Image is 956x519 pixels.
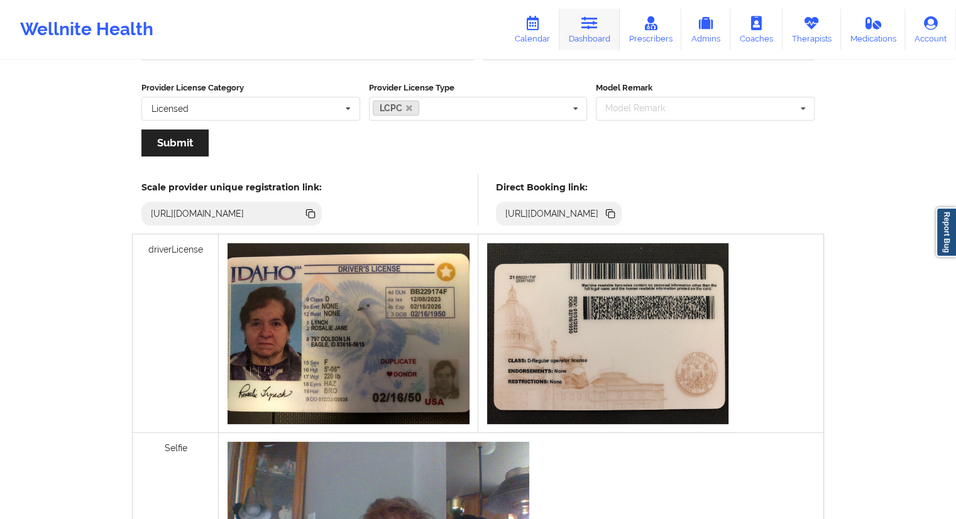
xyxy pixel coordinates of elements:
[151,104,189,113] div: Licensed
[602,101,683,116] div: Model Remark
[496,182,622,193] h5: Direct Booking link:
[146,207,250,220] div: [URL][DOMAIN_NAME]
[133,234,219,433] div: driverLicense
[228,243,469,424] img: 7c888dd7-f4fc-48c8-a8f6-ad75d20968c7_3e78acc9-ae0e-4adc-9365-9aa66d52f919Rose_DL_Front_2026.JPG
[783,9,841,50] a: Therapists
[936,207,956,257] a: Report Bug
[487,243,728,424] img: f5e9216c-5523-4376-9f74-ed55063b41ef_7b08df02-2592-408c-b76c-0ef4cadae7bdRose_DL_Back_2026.jpg
[596,82,815,94] label: Model Remark
[841,9,906,50] a: Medications
[905,9,956,50] a: Account
[505,9,559,50] a: Calendar
[559,9,620,50] a: Dashboard
[681,9,730,50] a: Admins
[500,207,604,220] div: [URL][DOMAIN_NAME]
[373,101,420,116] a: LCPC
[141,82,360,94] label: Provider License Category
[141,129,209,156] button: Submit
[369,82,588,94] label: Provider License Type
[620,9,682,50] a: Prescribers
[730,9,783,50] a: Coaches
[141,182,322,193] h5: Scale provider unique registration link:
